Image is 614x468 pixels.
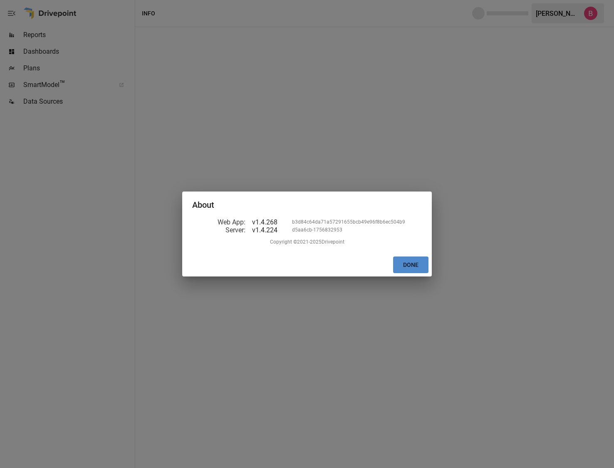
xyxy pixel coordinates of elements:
div: Web App : [192,218,245,226]
div: Server : [192,226,245,234]
button: Done [393,256,428,274]
div: b3d84c64da71a57291655bcb49e96f8b6ec504b9 [292,219,405,225]
h2: About [182,192,432,218]
div: Copyright ©2021- 2025 Drivepoint [192,234,422,245]
div: d5aa6cb-1756832953 [292,227,342,233]
div: v1.4.268 [252,218,285,226]
div: v1.4.224 [252,226,285,234]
